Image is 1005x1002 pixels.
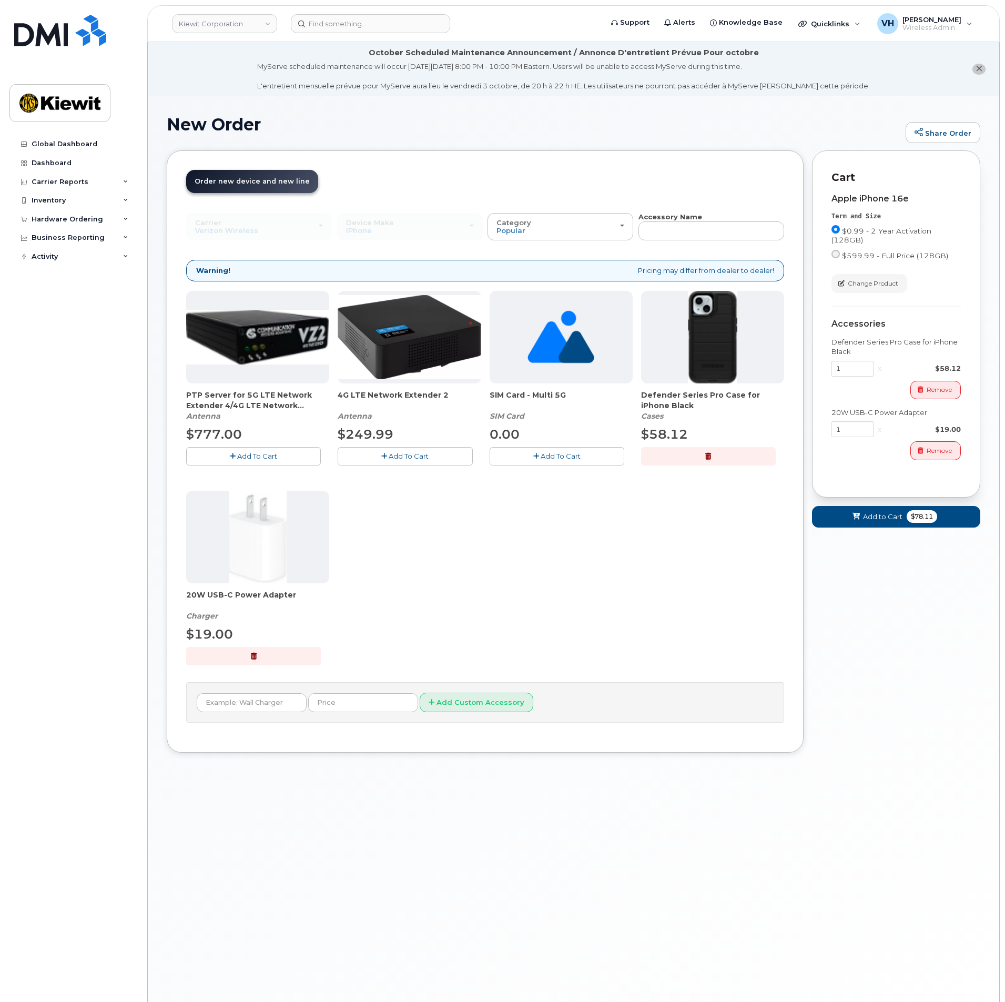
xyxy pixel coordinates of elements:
iframe: Messenger Launcher [959,956,997,994]
span: Defender Series Pro Case for iPhone Black [641,390,784,411]
span: $249.99 [338,427,393,442]
div: PTP Server for 5G LTE Network Extender 4/4G LTE Network Extender 3 [186,390,329,421]
div: Term and Size [831,212,961,221]
span: PTP Server for 5G LTE Network Extender 4/4G LTE Network Extender 3 [186,390,329,411]
button: Add Custom Accessory [420,693,533,712]
span: Change Product [848,279,898,288]
div: Apple iPhone 16e [831,194,961,204]
div: x [874,363,886,373]
span: Order new device and new line [195,177,310,185]
h1: New Order [167,115,900,134]
span: Category [496,218,531,227]
div: $58.12 [886,363,961,373]
img: Casa_Sysem.png [186,310,329,365]
img: 4glte_extender.png [338,295,481,380]
p: Cart [831,170,961,185]
div: 4G LTE Network Extender 2 [338,390,481,421]
span: $78.11 [907,510,937,523]
div: x [874,424,886,434]
input: Price [308,693,418,712]
div: 20W USB-C Power Adapter [831,408,961,418]
div: October Scheduled Maintenance Announcement / Annonce D'entretient Prévue Pour octobre [369,47,759,58]
input: $599.99 - Full Price (128GB) [831,250,840,258]
div: Defender Series Pro Case for iPhone Black [831,337,961,357]
button: Remove [910,381,961,399]
span: Add to Cart [863,512,902,522]
span: Add To Cart [237,452,277,460]
button: Add To Cart [490,447,624,465]
span: Add To Cart [389,452,429,460]
strong: Warning! [196,266,230,276]
img: no_image_found-2caef05468ed5679b831cfe6fc140e25e0c280774317ffc20a367ab7fd17291e.png [527,291,594,383]
div: MyServe scheduled maintenance will occur [DATE][DATE] 8:00 PM - 10:00 PM Eastern. Users will be u... [257,62,870,91]
span: 4G LTE Network Extender 2 [338,390,481,411]
span: 0.00 [490,427,520,442]
div: 20W USB-C Power Adapter [186,590,329,621]
div: Pricing may differ from dealer to dealer! [186,260,784,281]
img: apple20w.jpg [229,491,287,583]
span: $19.00 [186,626,233,642]
span: Add To Cart [541,452,581,460]
span: $58.12 [641,427,688,442]
button: Change Product [831,274,907,292]
span: $0.99 - 2 Year Activation (128GB) [831,227,931,244]
button: Remove [910,441,961,460]
img: defenderiphone14.png [688,291,737,383]
div: Defender Series Pro Case for iPhone Black [641,390,784,421]
span: SIM Card - Multi 5G [490,390,633,411]
div: $19.00 [886,424,961,434]
em: Antenna [186,411,220,421]
input: Example: Wall Charger [197,693,307,712]
button: Add To Cart [186,447,321,465]
span: $777.00 [186,427,242,442]
button: close notification [972,64,986,75]
em: SIM Card [490,411,524,421]
div: SIM Card - Multi 5G [490,390,633,421]
button: Add To Cart [338,447,472,465]
button: Category Popular [488,213,633,240]
a: Share Order [906,122,980,143]
span: $599.99 - Full Price (128GB) [842,251,948,260]
span: Remove [927,385,952,394]
span: Remove [927,446,952,456]
em: Antenna [338,411,372,421]
em: Cases [641,411,663,421]
div: Accessories [831,319,961,329]
span: Popular [496,226,525,235]
input: $0.99 - 2 Year Activation (128GB) [831,225,840,234]
strong: Accessory Name [638,212,702,221]
span: 20W USB-C Power Adapter [186,590,329,611]
button: Add to Cart $78.11 [812,506,980,528]
em: Charger [186,611,218,621]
